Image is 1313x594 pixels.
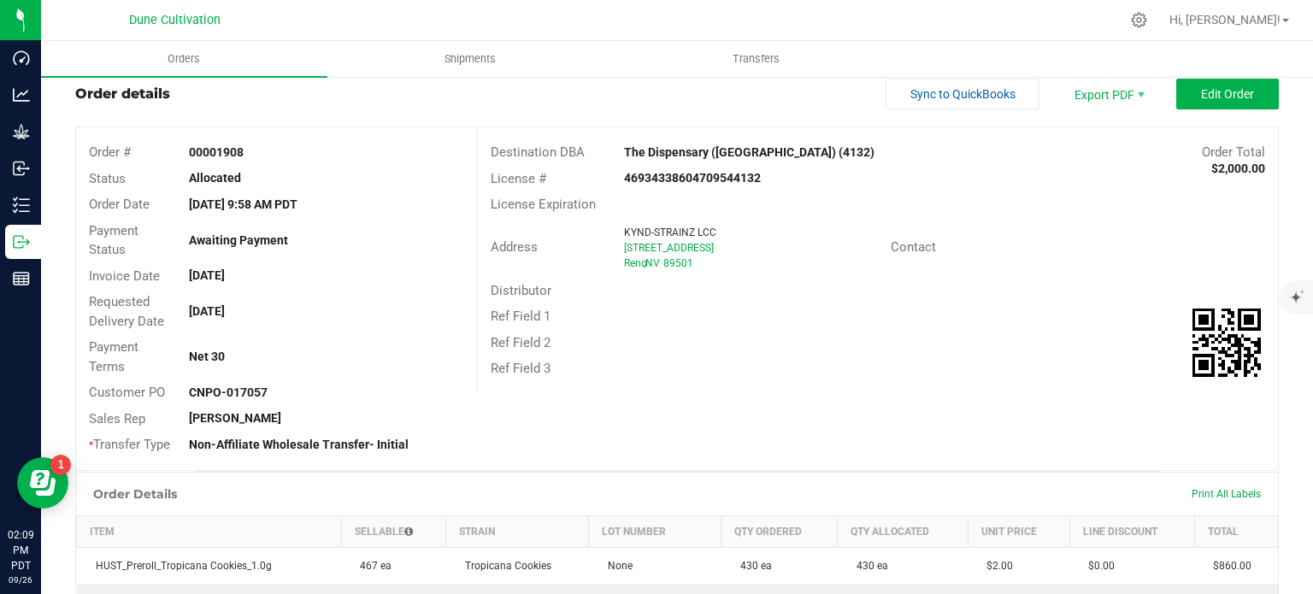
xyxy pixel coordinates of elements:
[87,560,272,572] span: HUST_Preroll_Tropicana Cookies_1.0g
[189,268,225,282] strong: [DATE]
[189,385,268,399] strong: CNPO-017057
[491,171,546,186] span: License #
[89,437,170,452] span: Transfer Type
[910,87,1016,101] span: Sync to QuickBooks
[1057,79,1159,109] li: Export PDF
[491,144,585,160] span: Destination DBA
[89,268,160,284] span: Invoice Date
[624,242,714,254] span: [STREET_ADDRESS]
[891,239,936,255] span: Contact
[968,515,1069,547] th: Unit Price
[886,79,1039,109] button: Sync to QuickBooks
[1176,79,1279,109] button: Edit Order
[491,197,596,212] span: License Expiration
[351,560,392,572] span: 467 ea
[1192,488,1261,500] span: Print All Labels
[75,84,170,104] div: Order details
[1192,309,1261,377] qrcode: 00001908
[1204,560,1251,572] span: $860.00
[838,515,968,547] th: Qty Allocated
[89,197,150,212] span: Order Date
[8,573,33,586] p: 09/26
[709,51,803,67] span: Transfers
[13,160,30,177] inline-svg: Inbound
[721,515,838,547] th: Qty Ordered
[732,560,772,572] span: 430 ea
[624,145,874,159] strong: The Dispensary ([GEOGRAPHIC_DATA]) (4132)
[13,123,30,140] inline-svg: Grow
[1201,87,1254,101] span: Edit Order
[13,197,30,214] inline-svg: Inventory
[41,41,327,77] a: Orders
[89,223,138,258] span: Payment Status
[89,294,164,329] span: Requested Delivery Date
[89,339,138,374] span: Payment Terms
[491,239,538,255] span: Address
[189,438,409,451] strong: Non-Affiliate Wholesale Transfer- Initial
[189,197,297,211] strong: [DATE] 9:58 AM PDT
[848,560,888,572] span: 430 ea
[491,283,551,298] span: Distributor
[327,41,614,77] a: Shipments
[189,304,225,318] strong: [DATE]
[663,257,693,269] span: 89501
[1169,13,1281,26] span: Hi, [PERSON_NAME]!
[93,487,177,501] h1: Order Details
[456,560,551,572] span: Tropicana Cookies
[341,515,446,547] th: Sellable
[189,350,225,363] strong: Net 30
[1080,560,1115,572] span: $0.00
[645,257,660,269] span: NV
[1194,515,1278,547] th: Total
[491,335,551,350] span: Ref Field 2
[614,41,900,77] a: Transfers
[1211,162,1265,175] strong: $2,000.00
[129,13,221,27] span: Dune Cultivation
[189,145,244,159] strong: 00001908
[491,309,551,324] span: Ref Field 1
[13,233,30,250] inline-svg: Outbound
[17,457,68,509] iframe: Resource center
[8,527,33,573] p: 02:09 PM PDT
[589,515,721,547] th: Lot Number
[491,361,551,376] span: Ref Field 3
[189,171,241,185] strong: Allocated
[89,385,165,400] span: Customer PO
[89,144,131,160] span: Order #
[1128,12,1150,28] div: Manage settings
[189,233,288,247] strong: Awaiting Payment
[50,455,71,475] iframe: Resource center unread badge
[89,411,145,426] span: Sales Rep
[624,257,647,269] span: Reno
[13,270,30,287] inline-svg: Reports
[446,515,589,547] th: Strain
[599,560,633,572] span: None
[978,560,1013,572] span: $2.00
[13,50,30,67] inline-svg: Dashboard
[644,257,645,269] span: ,
[77,515,342,547] th: Item
[1069,515,1194,547] th: Line Discount
[1192,309,1261,377] img: Scan me!
[189,411,281,425] strong: [PERSON_NAME]
[144,51,223,67] span: Orders
[624,226,716,238] span: KYND-STRAINZ LCC
[421,51,519,67] span: Shipments
[624,171,761,185] strong: 46934338604709544132
[13,86,30,103] inline-svg: Analytics
[1202,144,1265,160] span: Order Total
[89,171,126,186] span: Status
